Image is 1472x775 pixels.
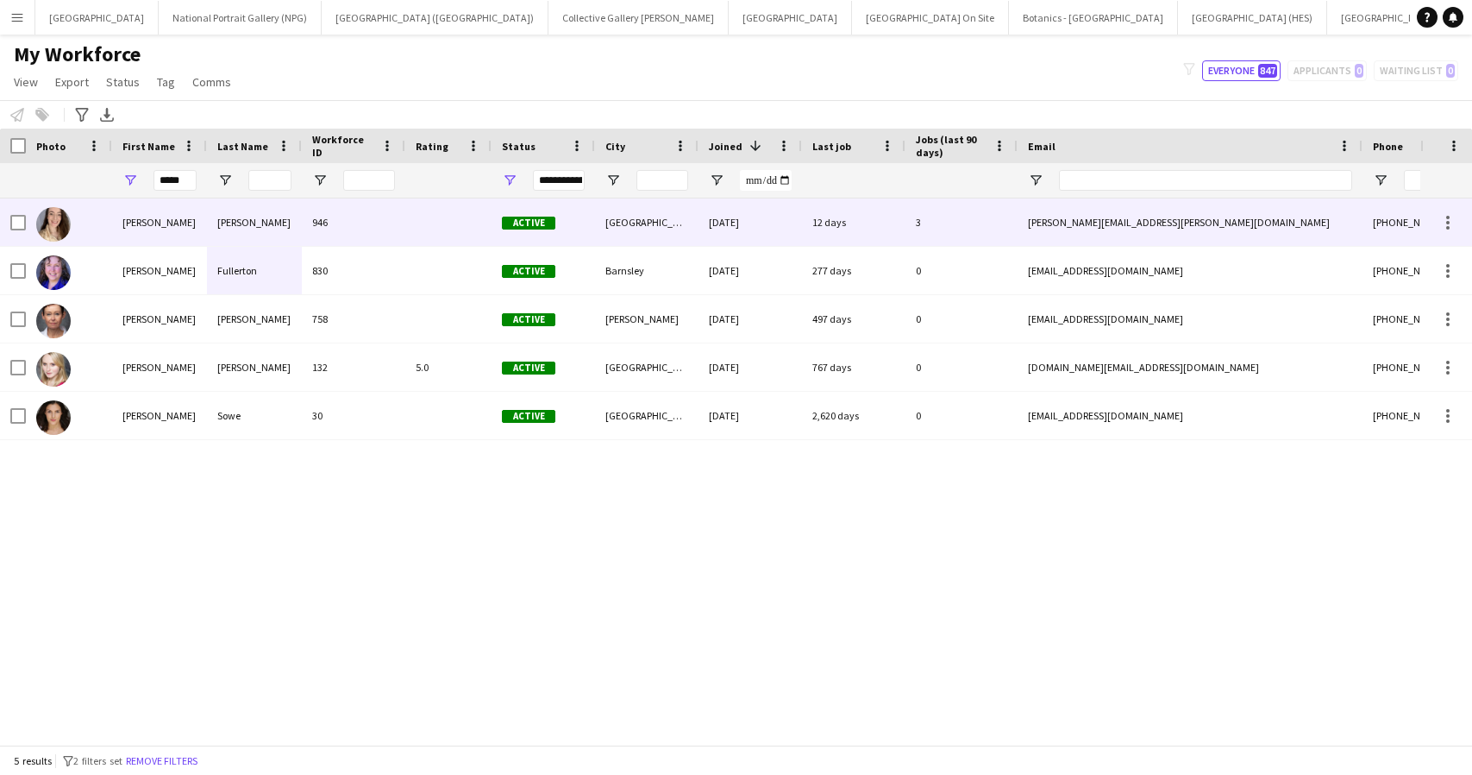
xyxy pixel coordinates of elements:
div: 497 days [802,295,905,343]
div: [DATE] [698,392,802,439]
div: [PERSON_NAME] [207,343,302,391]
div: 30 [302,392,405,439]
span: Rating [416,140,448,153]
button: Remove filters [122,752,201,771]
span: View [14,74,38,90]
div: 132 [302,343,405,391]
app-action-btn: Advanced filters [72,104,92,125]
span: Phone [1373,140,1403,153]
span: Export [55,74,89,90]
div: 12 days [802,198,905,246]
img: Helena Sowe [36,400,71,435]
div: 0 [905,247,1018,294]
div: 946 [302,198,405,246]
a: Export [48,71,96,93]
div: [PERSON_NAME] [207,295,302,343]
div: [DATE] [698,343,802,391]
div: [DATE] [698,247,802,294]
button: Open Filter Menu [1028,173,1043,188]
div: [PERSON_NAME] [207,198,302,246]
button: [GEOGRAPHIC_DATA] [35,1,159,35]
a: Status [99,71,147,93]
button: Botanics - [GEOGRAPHIC_DATA] [1009,1,1178,35]
input: Last Name Filter Input [248,170,291,191]
div: [GEOGRAPHIC_DATA] [595,198,698,246]
button: [GEOGRAPHIC_DATA] [729,1,852,35]
input: Workforce ID Filter Input [343,170,395,191]
button: Open Filter Menu [312,173,328,188]
div: 0 [905,295,1018,343]
img: Helen Fullerton [36,255,71,290]
button: Open Filter Menu [605,173,621,188]
div: 0 [905,392,1018,439]
div: [EMAIL_ADDRESS][DOMAIN_NAME] [1018,392,1362,439]
div: [GEOGRAPHIC_DATA] [595,392,698,439]
div: [PERSON_NAME] [112,198,207,246]
button: National Portrait Gallery (NPG) [159,1,322,35]
span: 847 [1258,64,1277,78]
input: Joined Filter Input [740,170,792,191]
div: 277 days [802,247,905,294]
app-action-btn: Export XLSX [97,104,117,125]
span: Status [106,74,140,90]
div: 758 [302,295,405,343]
span: Active [502,362,555,375]
div: 3 [905,198,1018,246]
button: [GEOGRAPHIC_DATA] (HES) [1178,1,1327,35]
div: 2,620 days [802,392,905,439]
span: City [605,140,625,153]
div: [PERSON_NAME] [112,247,207,294]
div: 0 [905,343,1018,391]
button: [GEOGRAPHIC_DATA] On Site [852,1,1009,35]
span: Photo [36,140,66,153]
span: Last job [812,140,851,153]
img: Helena Foster [36,207,71,242]
div: [DATE] [698,198,802,246]
span: My Workforce [14,41,141,67]
span: Last Name [217,140,268,153]
span: Tag [157,74,175,90]
div: [EMAIL_ADDRESS][DOMAIN_NAME] [1018,247,1362,294]
span: Jobs (last 90 days) [916,133,987,159]
a: Comms [185,71,238,93]
div: 5.0 [405,343,492,391]
button: Open Filter Menu [217,173,233,188]
button: Open Filter Menu [122,173,138,188]
input: First Name Filter Input [153,170,197,191]
img: Helen Kennedy [36,352,71,387]
div: [PERSON_NAME] [112,392,207,439]
button: Open Filter Menu [709,173,724,188]
div: Fullerton [207,247,302,294]
span: 2 filters set [73,754,122,767]
button: Open Filter Menu [1373,173,1388,188]
div: [GEOGRAPHIC_DATA] [595,343,698,391]
a: Tag [150,71,182,93]
span: Active [502,410,555,423]
a: View [7,71,45,93]
div: [DOMAIN_NAME][EMAIL_ADDRESS][DOMAIN_NAME] [1018,343,1362,391]
span: First Name [122,140,175,153]
div: [PERSON_NAME] [595,295,698,343]
button: Collective Gallery [PERSON_NAME] [548,1,729,35]
div: 767 days [802,343,905,391]
input: City Filter Input [636,170,688,191]
img: Helen Goldie [36,304,71,338]
span: Active [502,265,555,278]
div: 830 [302,247,405,294]
div: [PERSON_NAME][EMAIL_ADDRESS][PERSON_NAME][DOMAIN_NAME] [1018,198,1362,246]
span: Active [502,217,555,230]
input: Email Filter Input [1059,170,1352,191]
button: Open Filter Menu [502,173,517,188]
span: Joined [709,140,742,153]
div: Barnsley [595,247,698,294]
div: [PERSON_NAME] [112,295,207,343]
button: Everyone847 [1202,60,1281,81]
div: [EMAIL_ADDRESS][DOMAIN_NAME] [1018,295,1362,343]
div: Sowe [207,392,302,439]
div: [DATE] [698,295,802,343]
span: Comms [192,74,231,90]
span: Status [502,140,536,153]
span: Active [502,313,555,326]
button: [GEOGRAPHIC_DATA] ([GEOGRAPHIC_DATA]) [322,1,548,35]
span: Email [1028,140,1055,153]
